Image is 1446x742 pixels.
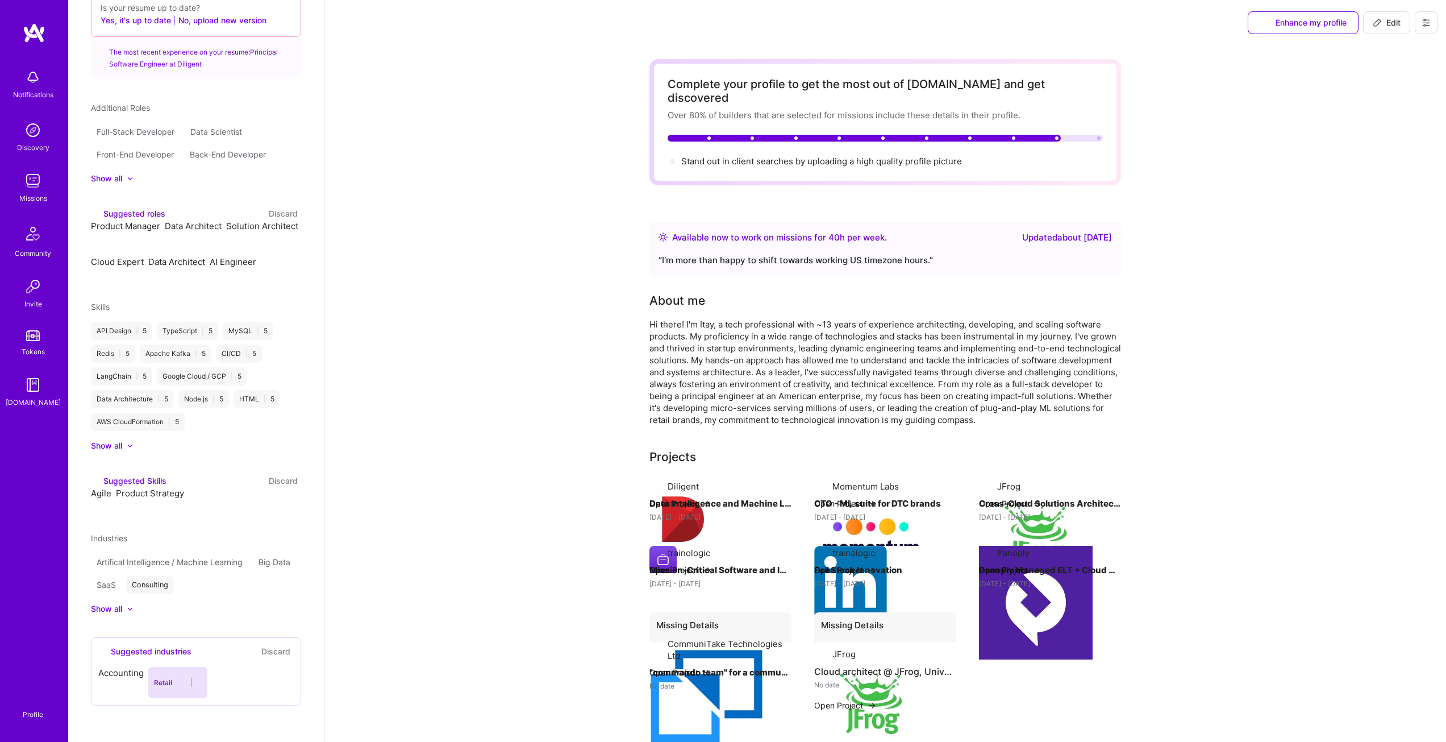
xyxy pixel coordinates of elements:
[91,302,110,312] span: Skills
[148,256,205,267] span: Data Architect
[649,612,791,642] div: Missing Details
[195,678,204,687] i: Reject
[100,46,105,53] i: icon SuggestedTeams
[91,146,180,164] div: Front-End Developer
[119,500,128,508] i: Accept
[94,278,103,287] i: Reject
[23,708,43,719] div: Profile
[979,479,1093,593] img: Company logo
[814,563,956,578] h4: Full Stack Innovation
[681,155,962,167] div: Stand out in client searches by uploading a high quality profile picture
[213,278,222,287] i: Reject
[814,664,956,679] h4: Cloud architect @ JFrog, Universal Artifact Management for DevOps Acceleration.
[157,367,247,385] div: Google Cloud / GCP 5
[185,123,248,141] div: Data Scientist
[668,638,791,662] div: CommuniTake Technologies Ltd
[157,322,218,340] div: TypeScript 5
[102,679,110,688] i: Accept
[257,326,259,335] span: |
[230,242,238,251] i: Reject
[997,480,1020,492] div: JFrog
[979,563,1121,578] h4: Panoply Managed ELT + Cloud Data Warehouse Development
[140,345,211,363] div: Apache Kafka 5
[979,578,1121,590] div: [DATE] - [DATE]
[119,349,121,358] span: |
[649,449,696,466] div: Projects
[649,665,791,680] h4: "commando team" for a communication encryption cysec company
[649,511,791,523] div: [DATE] - [DATE]
[119,509,128,518] i: Reject
[91,576,122,594] div: SaaS
[668,480,699,492] div: Diligent
[17,142,49,154] div: Discovery
[223,322,273,340] div: MySQL 5
[22,169,44,192] img: teamwork
[814,612,956,642] div: Missing Details
[868,566,877,575] img: arrow-right
[231,372,233,381] span: |
[649,498,712,509] button: Open Project
[832,480,899,492] div: Momentum Labs
[168,242,177,251] i: Reject
[91,345,135,363] div: Redis 5
[226,221,298,231] span: Solution Architect
[91,440,122,451] div: Show all
[649,680,791,692] div: No date
[15,247,51,259] div: Community
[91,173,122,184] div: Show all
[165,221,222,231] span: Data Architect
[178,390,229,408] div: Node.js 5
[672,231,887,244] div: Available now to work on missions for h per week .
[94,509,103,518] i: Reject
[814,679,956,691] div: No date
[649,292,705,309] div: Tell us a little about yourself
[91,533,127,543] span: Industries
[91,208,165,219] div: Suggested roles
[91,209,99,217] i: icon SuggestedTeams
[814,479,928,593] img: Company logo
[814,546,887,619] img: Company logo
[91,390,174,408] div: Data Architecture 5
[668,547,710,559] div: trainologic
[91,603,122,615] div: Show all
[814,564,877,576] button: Open Project
[91,30,301,79] div: The most recent experience on your resume: Principal Software Engineer at Diligent
[997,547,1030,559] div: Panoply
[91,322,152,340] div: API Design 5
[22,374,44,396] img: guide book
[979,564,1041,576] button: Open Project
[245,349,248,358] span: |
[6,396,61,408] div: [DOMAIN_NAME]
[216,345,262,363] div: CI/CD 5
[91,476,99,484] i: icon SuggestedTeams
[101,14,171,27] button: Yes, it's up to date
[649,479,763,593] img: Company logo
[703,668,712,677] img: arrow-right
[94,233,103,241] i: Accept
[91,475,166,487] div: Suggested Skills
[868,499,877,508] img: arrow-right
[703,499,712,508] img: arrow-right
[98,668,144,678] span: Accounting
[101,2,291,14] div: Is your resume up to date?
[136,326,138,335] span: |
[649,496,791,511] h4: Data Intelligence and Machine Learning Advancement
[98,645,191,657] div: Suggested industries
[649,318,1121,426] div: Hi there! I'm Itay, a tech professional with ~13 years of experience architecting, developing, an...
[234,390,280,408] div: HTML 5
[230,233,238,241] i: Accept
[22,66,44,89] img: bell
[22,119,44,142] img: discovery
[94,500,103,508] i: Accept
[828,232,840,243] span: 40
[22,346,45,358] div: Tokens
[649,292,705,309] div: About me
[979,511,1121,523] div: [DATE] - [DATE]
[258,645,294,658] button: Discard
[265,207,301,220] button: Discard
[168,417,170,426] span: |
[649,578,791,590] div: [DATE] - [DATE]
[814,496,956,511] h4: CTO - ML suite for DTC brands
[202,326,204,335] span: |
[814,511,956,523] div: [DATE] - [DATE]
